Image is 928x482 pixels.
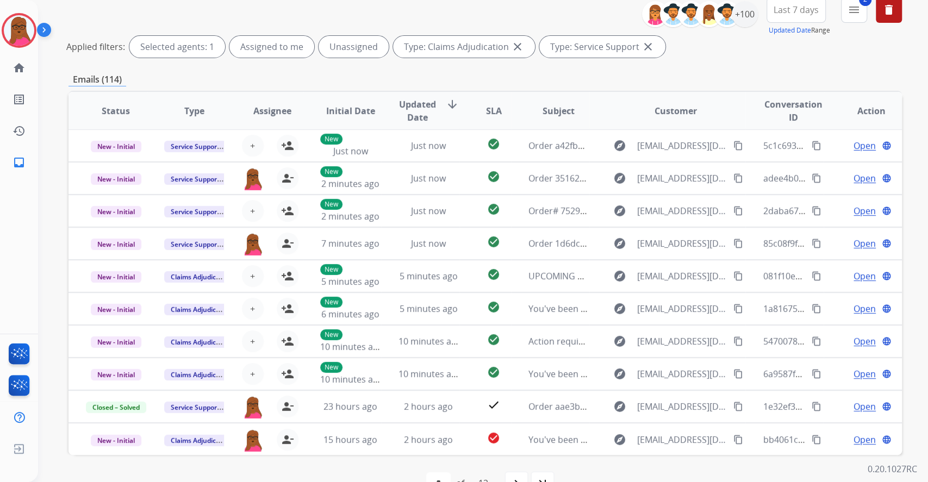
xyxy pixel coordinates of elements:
mat-icon: language [882,141,892,151]
mat-icon: content_copy [733,239,743,248]
span: Claims Adjudication [164,369,239,380]
span: [EMAIL_ADDRESS][DOMAIN_NAME] [637,139,727,152]
mat-icon: language [882,271,892,281]
div: Type: Service Support [539,36,665,58]
span: UPCOMING REPAIR: Extend Customer [528,270,682,282]
span: Type [184,104,204,117]
th: Action [824,92,902,130]
button: + [242,200,264,222]
mat-icon: language [882,336,892,346]
span: New - Initial [91,141,141,152]
span: [EMAIL_ADDRESS][DOMAIN_NAME] [637,335,727,348]
span: Open [854,335,876,348]
span: 10 minutes ago [398,368,462,380]
mat-icon: check_circle [487,268,500,281]
span: 10 minutes ago [320,373,383,385]
mat-icon: content_copy [733,435,743,445]
button: + [242,135,264,157]
span: Open [854,302,876,315]
button: + [242,330,264,352]
mat-icon: content_copy [812,206,821,216]
span: 6a9587fa-6590-4ac8-b17a-136adf515c80 [763,368,926,380]
span: 2 hours ago [404,434,453,446]
mat-icon: content_copy [812,239,821,248]
mat-icon: close [641,40,655,53]
span: New - Initial [91,304,141,315]
mat-icon: home [13,61,26,74]
span: Open [854,367,876,380]
span: Order 35162e9f-a1eb-4cc8-ae39-a7c5968643f1 [528,172,717,184]
mat-icon: check_circle [487,301,500,314]
mat-icon: person_remove [281,400,294,413]
mat-icon: explore [613,204,626,217]
span: New - Initial [91,435,141,446]
span: Customer [655,104,697,117]
p: New [320,297,342,308]
span: Assignee [253,104,291,117]
p: New [320,362,342,373]
span: Status [102,104,130,117]
mat-icon: explore [613,172,626,185]
span: 081f10e0-d08e-4c7a-b284-11c60377ae42 [763,270,928,282]
p: Applied filters: [66,40,125,53]
span: Action required: Extend claim approved for replacement [528,335,759,347]
span: + [250,204,255,217]
span: + [250,270,255,283]
mat-icon: check_circle [487,333,500,346]
mat-icon: person_add [281,367,294,380]
span: 85c08f9f-a51f-43cf-b717-36df75e243b5 [763,237,920,249]
mat-icon: content_copy [812,271,821,281]
span: Just now [411,237,446,249]
span: 2daba671-eff7-4f31-a07e-3684baafed79 [763,205,924,217]
mat-icon: explore [613,335,626,348]
span: Open [854,204,876,217]
div: Selected agents: 1 [129,36,225,58]
span: Open [854,139,876,152]
p: 0.20.1027RC [868,462,917,475]
span: Claims Adjudication [164,336,239,348]
mat-icon: explore [613,433,626,446]
span: [EMAIL_ADDRESS][DOMAIN_NAME] [637,400,727,413]
span: 2 minutes ago [321,178,379,190]
mat-icon: content_copy [733,402,743,411]
mat-icon: check_circle [487,137,500,151]
span: + [250,335,255,348]
mat-icon: content_copy [812,141,821,151]
mat-icon: explore [613,139,626,152]
mat-icon: content_copy [733,304,743,314]
mat-icon: list_alt [13,93,26,106]
span: 7 minutes ago [321,237,379,249]
span: [EMAIL_ADDRESS][DOMAIN_NAME] [637,433,727,446]
span: Claims Adjudication [164,304,239,315]
mat-icon: language [882,206,892,216]
mat-icon: check_circle [487,366,500,379]
span: 15 hours ago [323,434,377,446]
mat-icon: explore [613,400,626,413]
button: + [242,363,264,385]
span: Just now [411,205,446,217]
mat-icon: person_remove [281,172,294,185]
mat-icon: language [882,173,892,183]
mat-icon: content_copy [812,369,821,379]
span: New - Initial [91,336,141,348]
span: Claims Adjudication [164,435,239,446]
mat-icon: content_copy [733,173,743,183]
span: New - Initial [91,173,141,185]
span: bb4061c0-1e0e-4c05-8505-987f7698cfb6 [763,434,926,446]
span: Service Support [164,402,226,413]
span: Updated Date [398,98,437,124]
span: Last 7 days [774,8,819,12]
span: Just now [411,140,446,152]
mat-icon: content_copy [733,271,743,281]
div: +100 [732,1,758,27]
span: Initial Date [326,104,375,117]
img: agent-avatar [242,233,264,255]
span: Service Support [164,239,226,250]
p: Emails (114) [68,73,126,86]
mat-icon: content_copy [812,304,821,314]
span: SLA [485,104,501,117]
span: New - Initial [91,369,141,380]
span: 6 minutes ago [321,308,379,320]
span: Service Support [164,206,226,217]
mat-icon: person_add [281,139,294,152]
